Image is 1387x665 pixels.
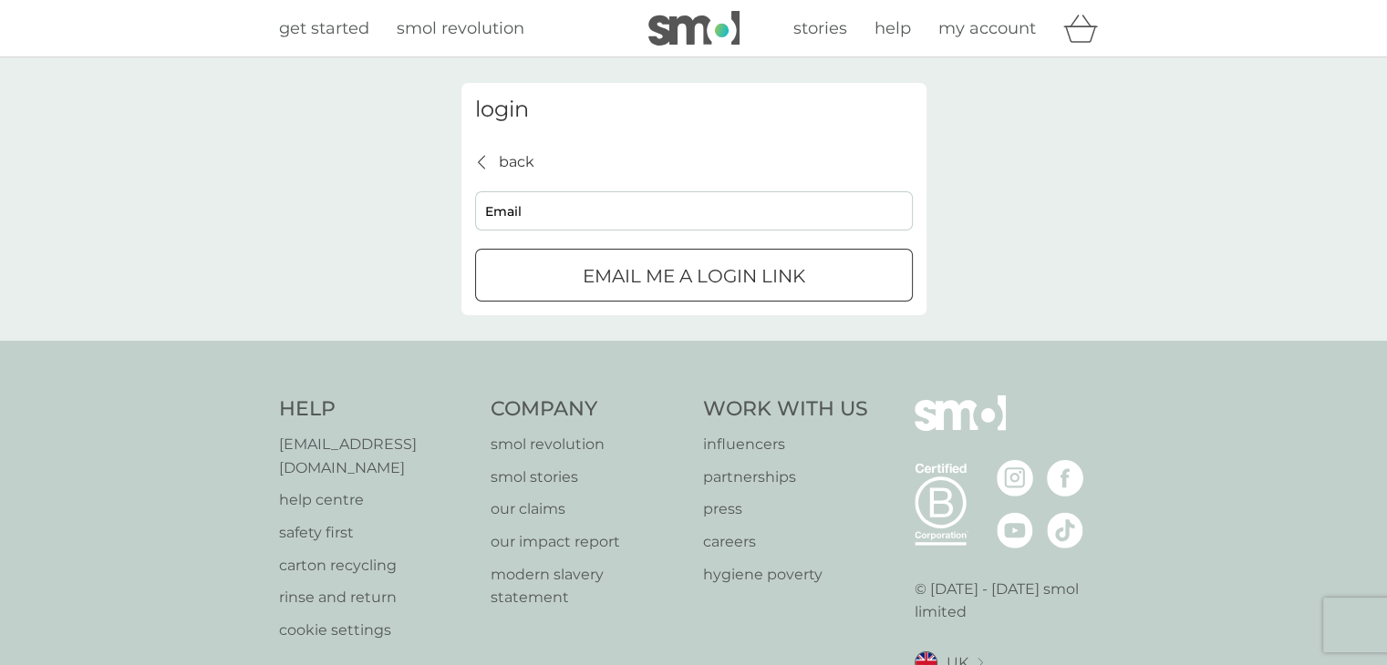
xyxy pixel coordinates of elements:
[279,395,473,424] h4: Help
[648,11,740,46] img: smol
[997,460,1033,496] img: visit the smol Instagram page
[793,15,847,42] a: stories
[938,15,1036,42] a: my account
[397,15,524,42] a: smol revolution
[397,18,524,38] span: smol revolution
[875,18,911,38] span: help
[475,97,913,123] h3: login
[915,395,1006,457] img: smol
[279,488,473,512] a: help centre
[491,497,685,521] a: our claims
[793,18,847,38] span: stories
[491,465,685,489] a: smol stories
[1063,10,1109,46] div: basket
[279,586,473,609] a: rinse and return
[703,465,868,489] a: partnerships
[997,512,1033,548] img: visit the smol Youtube page
[499,150,534,174] p: back
[491,433,685,456] a: smol revolution
[279,521,473,545] a: safety first
[938,18,1036,38] span: my account
[1047,512,1083,548] img: visit the smol Tiktok page
[279,18,369,38] span: get started
[279,619,473,642] a: cookie settings
[703,497,868,521] a: press
[1047,460,1083,496] img: visit the smol Facebook page
[491,530,685,554] a: our impact report
[279,433,473,479] a: [EMAIL_ADDRESS][DOMAIN_NAME]
[279,554,473,578] a: carton recycling
[475,249,913,302] button: Email me a login link
[703,395,868,424] h4: Work With Us
[703,563,868,587] a: hygiene poverty
[491,563,685,609] a: modern slavery statement
[279,15,369,42] a: get started
[703,433,868,456] a: influencers
[915,578,1109,624] p: © [DATE] - [DATE] smol limited
[491,395,685,424] h4: Company
[875,15,911,42] a: help
[703,530,868,554] a: careers
[583,261,805,291] p: Email me a login link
